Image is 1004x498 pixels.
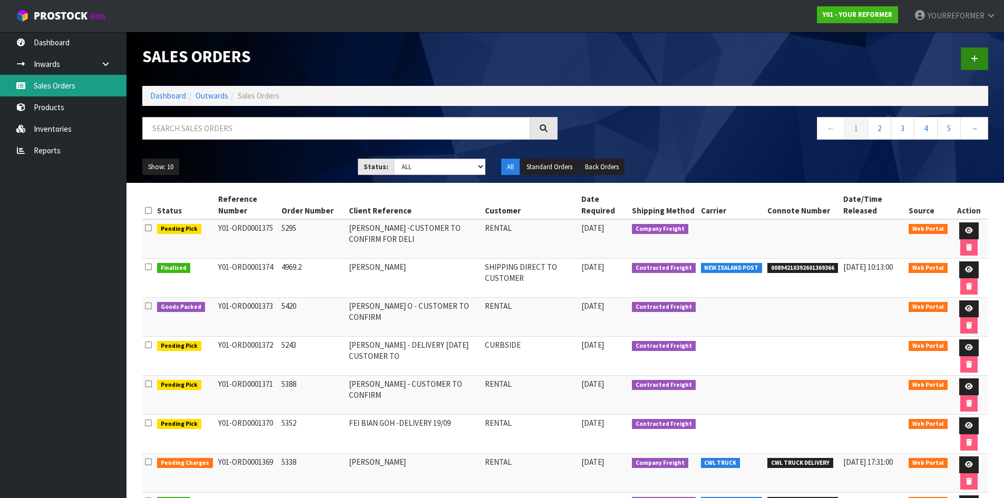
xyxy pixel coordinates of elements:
span: Pending Pick [157,224,201,235]
th: Carrier [698,191,765,219]
th: Customer [482,191,578,219]
small: WMS [90,12,106,22]
td: RENTAL [482,376,578,415]
a: → [960,117,988,140]
td: RENTAL [482,219,578,259]
span: 00894210392601369366 [767,263,838,274]
td: 5243 [279,337,346,376]
td: [PERSON_NAME] - CUSTOMER TO CONFIRM [346,376,482,415]
span: [DATE] [581,379,604,389]
td: Y01-ORD0001369 [216,454,279,493]
span: CWL TRUCK [701,458,740,468]
span: Web Portal [909,380,948,390]
span: Web Portal [909,341,948,351]
td: RENTAL [482,298,578,337]
td: Y01-ORD0001370 [216,415,279,454]
span: [DATE] 17:31:00 [843,457,893,467]
span: [DATE] [581,340,604,350]
th: Client Reference [346,191,482,219]
td: CURBSIDE [482,337,578,376]
span: NEW ZEALAND POST [701,263,763,274]
span: [DATE] [581,457,604,467]
th: Connote Number [765,191,841,219]
td: 5388 [279,376,346,415]
a: Outwards [196,91,228,101]
button: Show: 10 [142,159,179,175]
button: All [501,159,520,175]
a: 5 [937,117,961,140]
td: Y01-ORD0001371 [216,376,279,415]
span: [DATE] 10:13:00 [843,262,893,272]
span: Web Portal [909,263,948,274]
span: Finalised [157,263,190,274]
nav: Page navigation [573,117,989,143]
a: 1 [844,117,868,140]
td: 5295 [279,219,346,259]
td: 5352 [279,415,346,454]
th: Date Required [579,191,629,219]
h1: Sales Orders [142,47,558,65]
span: Contracted Freight [632,341,696,351]
td: RENTAL [482,415,578,454]
td: Y01-ORD0001375 [216,219,279,259]
th: Order Number [279,191,346,219]
a: 2 [867,117,891,140]
th: Status [154,191,216,219]
span: Pending Pick [157,419,201,429]
span: Contracted Freight [632,302,696,313]
img: cube-alt.png [16,9,29,22]
th: Shipping Method [629,191,698,219]
td: [PERSON_NAME] [346,454,482,493]
span: ProStock [34,9,87,23]
button: Standard Orders [521,159,578,175]
span: Contracted Freight [632,380,696,390]
td: FEI BIAN GOH -DELIVERY 19/09 [346,415,482,454]
span: CWL TRUCK DELIVERY [767,458,833,468]
td: Y01-ORD0001374 [216,259,279,298]
span: Contracted Freight [632,263,696,274]
td: 5420 [279,298,346,337]
td: [PERSON_NAME] O - CUSTOMER TO CONFIRM [346,298,482,337]
span: Company Freight [632,458,688,468]
span: [DATE] [581,418,604,428]
th: Action [950,191,988,219]
a: ← [817,117,845,140]
a: 3 [891,117,914,140]
span: Web Portal [909,419,948,429]
input: Search sales orders [142,117,530,140]
span: YOURREFORMER [928,11,984,21]
td: Y01-ORD0001373 [216,298,279,337]
td: [PERSON_NAME] - DELIVERY [DATE] CUSTOMER TO [346,337,482,376]
td: RENTAL [482,454,578,493]
a: Dashboard [150,91,186,101]
span: Pending Charges [157,458,213,468]
span: Contracted Freight [632,419,696,429]
th: Reference Number [216,191,279,219]
span: [DATE] [581,301,604,311]
strong: Y01 - YOUR REFORMER [823,10,892,19]
td: [PERSON_NAME] [346,259,482,298]
button: Back Orders [579,159,625,175]
th: Date/Time Released [841,191,906,219]
span: [DATE] [581,262,604,272]
span: Pending Pick [157,380,201,390]
th: Source [906,191,950,219]
span: Web Portal [909,224,948,235]
span: Goods Packed [157,302,205,313]
span: [DATE] [581,223,604,233]
span: Web Portal [909,458,948,468]
td: SHIPPING DIRECT TO CUSTOMER [482,259,578,298]
span: Pending Pick [157,341,201,351]
a: 4 [914,117,938,140]
td: Y01-ORD0001372 [216,337,279,376]
td: 4969.2 [279,259,346,298]
td: [PERSON_NAME] -CUSTOMER TO CONFIRM FOR DELI [346,219,482,259]
td: 5338 [279,454,346,493]
strong: Status: [364,162,388,171]
span: Web Portal [909,302,948,313]
span: Sales Orders [238,91,279,101]
span: Company Freight [632,224,688,235]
